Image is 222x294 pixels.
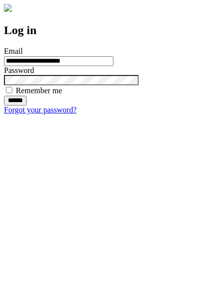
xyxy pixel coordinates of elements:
a: Forgot your password? [4,106,76,114]
label: Remember me [16,86,62,95]
label: Password [4,66,34,74]
h2: Log in [4,24,218,37]
label: Email [4,47,23,55]
img: logo-4e3dc11c47720685a147b03b5a06dd966a58ff35d612b21f08c02c0306f2b779.png [4,4,12,12]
